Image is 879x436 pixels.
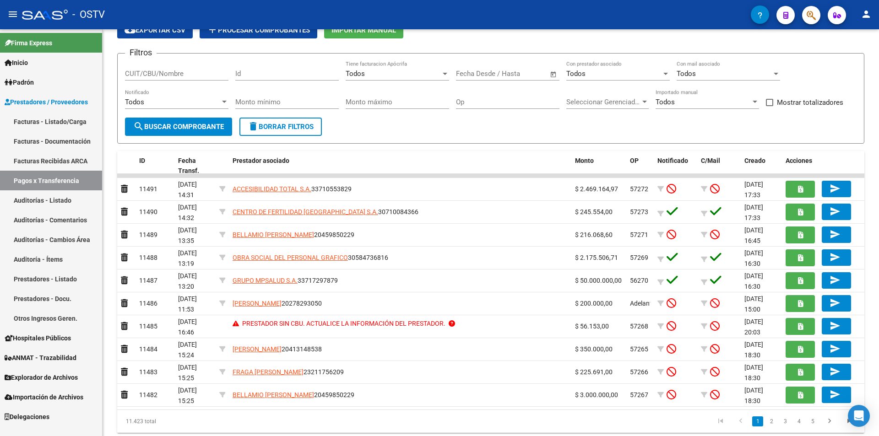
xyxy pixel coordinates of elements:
[841,416,858,426] a: go to last page
[178,387,197,404] span: [DATE] 15:25
[830,229,841,240] mat-icon: send
[5,353,76,363] span: ANMAT - Trazabilidad
[741,151,782,181] datatable-header-cell: Creado
[5,77,34,87] span: Padrón
[233,208,418,215] span: 30710084366
[656,98,675,106] span: Todos
[5,412,49,422] span: Delegaciones
[139,368,157,376] span: 11483
[766,416,777,426] a: 2
[5,333,71,343] span: Hospitales Públicos
[701,157,720,164] span: C/Mail
[178,364,197,382] span: [DATE] 15:25
[174,151,216,181] datatable-header-cell: Fecha Transf.
[178,318,197,336] span: [DATE] 16:46
[207,26,310,34] span: Procesar Comprobantes
[139,157,145,164] span: ID
[792,414,806,429] li: page 4
[125,98,144,106] span: Todos
[630,157,639,164] span: OP
[178,272,197,290] span: [DATE] 13:20
[207,24,218,35] mat-icon: add
[575,323,609,330] span: $ 56.153,00
[626,151,654,181] datatable-header-cell: OP
[178,295,197,313] span: [DATE] 11:53
[575,157,594,164] span: Monto
[575,185,618,193] span: $ 2.469.164,97
[117,22,193,38] button: Exportar CSV
[233,391,354,398] span: 20459850229
[548,69,559,80] button: Open calendar
[630,254,648,261] span: 57269
[807,416,818,426] a: 5
[178,204,197,221] span: [DATE] 14:32
[566,98,640,106] span: Seleccionar Gerenciador
[677,70,696,78] span: Todos
[200,22,317,38] button: Procesar Comprobantes
[233,254,348,261] span: OBRA SOCIAL DEL PERSONAL GRAFICO
[744,226,763,244] span: [DATE] 16:45
[575,345,613,353] span: $ 350.000,00
[793,416,804,426] a: 4
[5,372,78,382] span: Explorador de Archivos
[139,208,157,215] span: 11490
[139,231,157,238] span: 11489
[178,226,197,244] span: [DATE] 13:35
[744,204,763,221] span: [DATE] 17:33
[139,345,157,353] span: 11484
[744,157,765,164] span: Creado
[233,345,282,353] span: [PERSON_NAME]
[233,300,282,307] span: [PERSON_NAME]
[139,185,157,193] span: 11491
[630,231,648,238] span: 57271
[575,368,613,376] span: $ 225.691,00
[7,9,18,20] mat-icon: menu
[239,118,322,136] button: Borrar Filtros
[630,368,648,376] span: 57266
[657,157,688,164] span: Notificado
[233,277,298,284] span: GRUPO MPSALUD S.A.
[630,185,648,193] span: 57272
[778,414,792,429] li: page 3
[233,231,314,238] span: BELLAMIO [PERSON_NAME]
[456,70,493,78] input: Fecha inicio
[139,254,157,261] span: 11488
[125,26,185,34] span: Exportar CSV
[248,123,314,131] span: Borrar Filtros
[830,252,841,263] mat-icon: send
[5,38,52,48] span: Firma Express
[830,320,841,331] mat-icon: send
[324,22,403,38] button: Importar Manual
[125,46,157,59] h3: Filtros
[630,208,648,215] span: 57273
[233,254,388,261] span: 30584736816
[575,277,622,284] span: $ 50.000.000,00
[575,391,618,398] span: $ 3.000.000,00
[72,5,105,25] span: - OSTV
[233,300,322,307] span: 20278293050
[5,97,88,107] span: Prestadores / Proveedores
[630,277,648,284] span: 56270
[229,151,571,181] datatable-header-cell: Prestador asociado
[630,323,648,330] span: 57268
[139,277,157,284] span: 11487
[575,231,613,238] span: $ 216.068,60
[233,391,314,398] span: BELLAMIO [PERSON_NAME]
[744,249,763,267] span: [DATE] 16:30
[765,414,778,429] li: page 2
[630,391,648,398] span: 57267
[830,275,841,285] mat-icon: send
[575,254,618,261] span: $ 2.175.506,71
[697,151,741,181] datatable-header-cell: C/Mail
[782,151,864,181] datatable-header-cell: Acciones
[575,208,613,215] span: $ 245.554,00
[139,391,157,398] span: 11482
[744,341,763,359] span: [DATE] 18:30
[751,414,765,429] li: page 1
[233,345,322,353] span: 20413148538
[861,9,872,20] mat-icon: person
[821,416,838,426] a: go to next page
[178,341,197,359] span: [DATE] 15:24
[654,151,697,181] datatable-header-cell: Notificado
[242,318,445,329] p: PRESTADOR SIN CBU. ACTUALICE LA INFORMACIÓN DEL PRESTADOR.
